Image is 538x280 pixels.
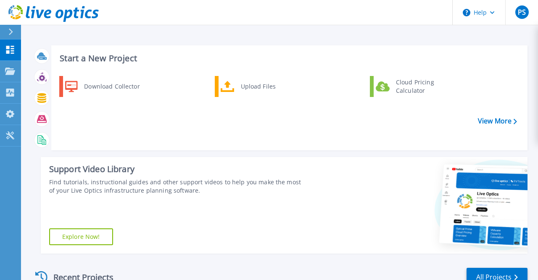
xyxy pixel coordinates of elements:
[59,76,145,97] a: Download Collector
[392,78,454,95] div: Cloud Pricing Calculator
[370,76,456,97] a: Cloud Pricing Calculator
[237,78,299,95] div: Upload Files
[49,164,302,175] div: Support Video Library
[49,178,302,195] div: Find tutorials, instructional guides and other support videos to help you make the most of your L...
[60,54,517,63] h3: Start a New Project
[80,78,143,95] div: Download Collector
[215,76,301,97] a: Upload Files
[518,9,526,16] span: PS
[49,228,113,245] a: Explore Now!
[478,117,517,125] a: View More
